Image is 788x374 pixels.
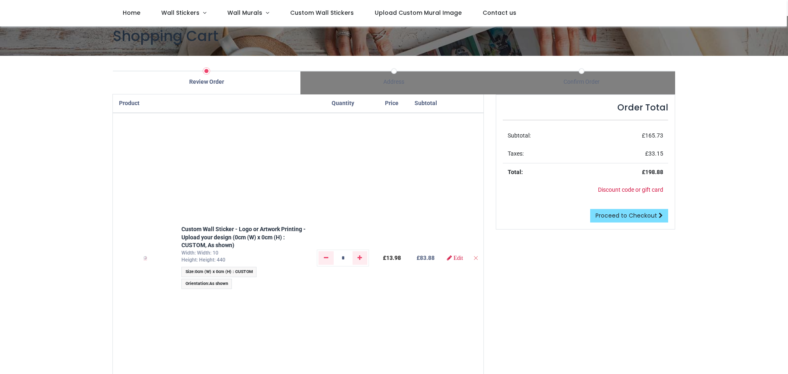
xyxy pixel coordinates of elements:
span: £ [383,255,401,261]
span: Home [123,9,140,17]
span: Quantity [332,100,354,106]
a: Custom Wall Sticker - Logo or Artwork Printing - Upload your design (0cm (W) x 0cm (H) : CUSTOM, ... [181,226,306,248]
th: Subtotal [410,94,442,113]
th: Price [374,94,410,113]
span: Height: Height: 440 [181,257,225,263]
td: Taxes: [503,145,587,163]
span: Custom Wall Stickers [290,9,354,17]
a: Remove from cart [473,255,479,261]
div: Confirm Order [488,78,675,86]
a: Add one [353,251,368,264]
span: Size [186,269,194,274]
span: 165.73 [645,132,663,139]
a: Edit [447,255,463,261]
span: Proceed to Checkout [596,211,657,220]
span: Upload Custom Mural Image [375,9,462,17]
span: 83.88 [420,255,435,261]
span: 33.15 [648,150,663,157]
span: £ [645,150,663,157]
a: Remove one [318,251,334,264]
span: Orientation [186,281,208,286]
h1: Shopping Cart [113,26,675,46]
span: £ [642,132,663,139]
span: : [181,279,232,289]
h4: Order Total [503,101,668,113]
a: Proceed to Checkout [590,209,668,223]
span: Wall Stickers [161,9,199,17]
a: Discount code or gift card [598,186,663,193]
span: 13.98 [386,255,401,261]
span: : [181,267,257,277]
div: Review Order [113,78,300,86]
span: Width: Width: 10 [181,250,218,256]
span: Wall Murals [227,9,262,17]
b: £ [417,255,435,261]
strong: Total: [508,169,523,175]
td: Subtotal: [503,127,587,145]
th: Product [113,94,176,113]
strong: £ [642,169,663,175]
span: 0cm (W) x 0cm (H) : CUSTOM [195,269,253,274]
span: Contact us [483,9,516,17]
span: As shown [209,281,228,286]
iframe: To enrich screen reader interactions, please activate Accessibility in Grammarly extension settings [646,177,784,370]
div: Address [300,78,488,86]
span: 198.88 [645,169,663,175]
span: Edit [454,255,463,261]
